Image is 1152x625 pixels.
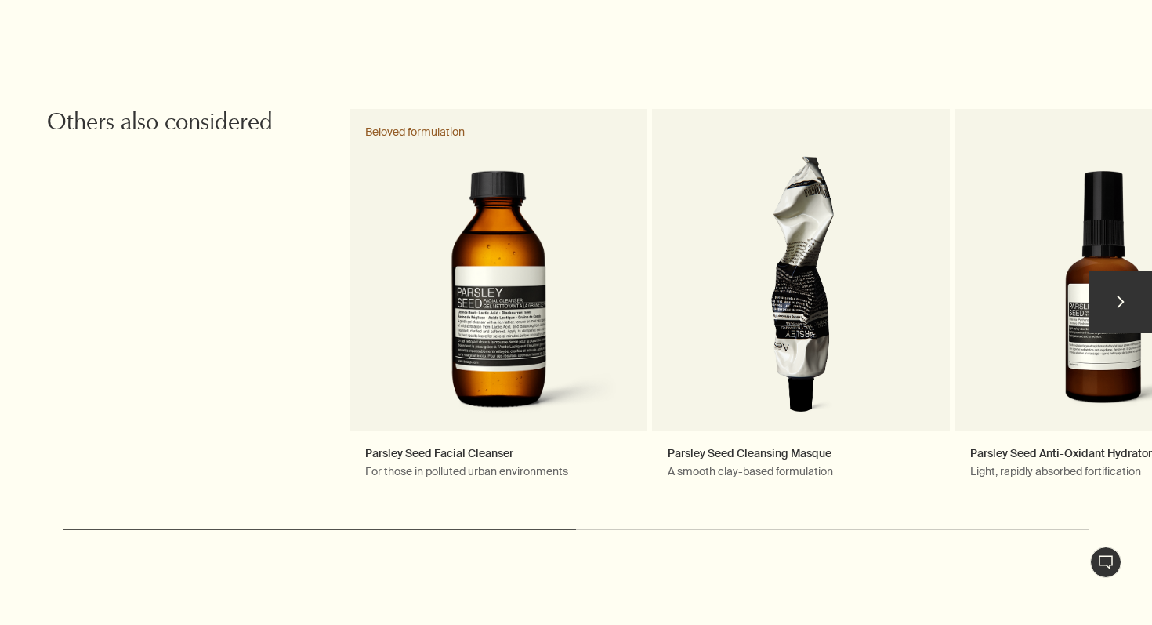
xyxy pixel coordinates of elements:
[652,109,950,509] a: Parsley Seed Cleansing MasqueA smooth clay-based formulationAesop’s Parsley Seed Cleansing Masque...
[1090,547,1121,578] button: Live Assistance
[350,109,647,509] a: Parsley Seed Facial CleanserFor those in polluted urban environmentsParsley Seed Facial Cleanser ...
[1089,271,1152,333] button: next slide
[47,109,313,140] h2: Others also considered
